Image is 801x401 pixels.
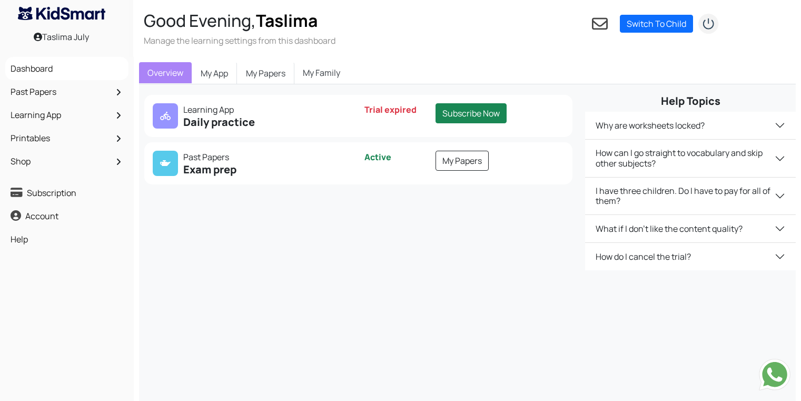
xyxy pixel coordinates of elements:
a: My App [192,62,237,84]
h2: Good Evening, [144,11,335,31]
a: Dashboard [8,60,126,77]
button: I have three children. Do I have to pay for all of them? [585,178,796,214]
a: Printables [8,129,126,147]
img: logout2.png [698,13,719,34]
p: Past Papers [153,151,352,163]
p: Learning App [153,103,352,116]
a: Shop [8,152,126,170]
a: Learning App [8,106,126,124]
a: My Family [294,62,349,83]
img: Send whatsapp message to +442080035976 [759,359,790,390]
a: Account [8,207,126,225]
button: How can I go straight to vocabulary and skip other subjects? [585,140,796,177]
button: Why are worksheets locked? [585,112,796,139]
a: Help [8,230,126,248]
h5: Help Topics [585,95,796,107]
a: Switch To Child [620,15,693,33]
a: Subscription [8,184,126,202]
h5: Daily practice [153,116,352,129]
span: Taslima [256,9,318,32]
a: My Papers [436,151,489,171]
button: How do I cancel the trial? [585,243,796,270]
a: Past Papers [8,83,126,101]
a: My Papers [237,62,294,84]
a: Subscribe Now [436,103,507,123]
span: Trial expired [364,104,417,115]
span: Active [364,151,391,163]
button: What if I don't like the content quality? [585,215,796,242]
img: KidSmart logo [18,7,105,20]
a: Overview [139,62,192,83]
h3: Manage the learning settings from this dashboard [144,35,335,46]
h5: Exam prep [153,163,352,176]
